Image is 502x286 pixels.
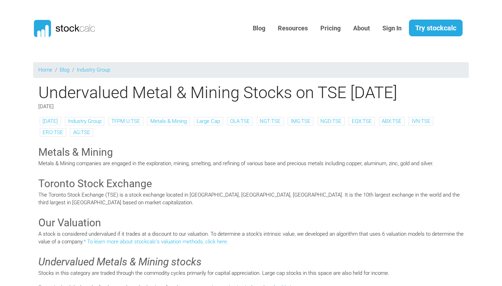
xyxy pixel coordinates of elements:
[38,103,54,110] span: [DATE]
[248,20,271,37] a: Blog
[33,83,469,102] h1: Undervalued Metal & Mining Stocks on TSE [DATE]
[38,255,464,269] h3: Undervalued Metals & Mining stocks
[352,118,372,124] a: EQX:TSE
[68,118,101,124] a: Industry Group
[38,215,464,230] h3: Our Valuation
[38,145,464,160] h3: Metals & Mining
[111,118,140,124] a: TFPM.U:TSE
[377,20,407,37] a: Sign In
[315,20,346,37] a: Pricing
[230,118,250,124] a: OLA:TSE
[38,269,464,277] p: Stocks in this category are traded through the commodity cycles primarily for capital appreciatio...
[33,62,469,78] nav: breadcrumb
[273,20,313,37] a: Resources
[87,239,228,245] a: To learn more about stockcalc’s valuation methods, click here.
[43,129,63,135] a: ERO:TSE
[412,118,431,124] a: IVN:TSE
[73,129,90,135] a: AG:TSE
[382,118,402,124] a: ABX:TSE
[409,20,463,36] a: Try stockcalc
[77,67,110,73] a: Industry Group
[320,118,342,124] a: NGD:TSE
[260,118,281,124] a: NGT:TSE
[38,191,464,207] p: The Toronto Stock Exchange (TSE) is a stock exchange located in [GEOGRAPHIC_DATA], [GEOGRAPHIC_DA...
[197,118,220,124] a: Large Cap
[38,160,464,168] p: Metals & Mining companies are engaged in the exploration, mining, smelting, and refining of vario...
[38,176,464,191] h3: Toronto Stock Exchange
[150,118,187,124] a: Metals & Mining
[38,67,52,73] a: Home
[348,20,375,37] a: About
[291,118,311,124] a: IMG:TSE
[38,230,464,246] p: A stock is considered undervalued if it trades at a discount to our valuation. To determine a sto...
[43,118,58,124] a: [DATE]
[60,67,69,73] a: Blog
